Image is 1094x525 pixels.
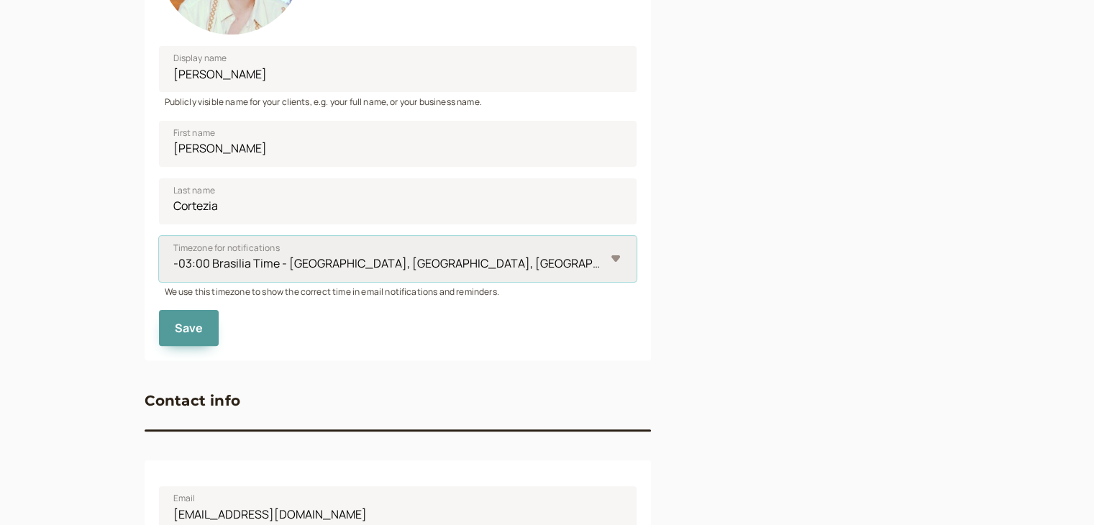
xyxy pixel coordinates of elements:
span: Display name [173,51,227,65]
select: Timezone for notifications [159,236,637,282]
iframe: Chat Widget [1022,456,1094,525]
span: Last name [173,183,215,198]
h3: Contact info [145,389,240,412]
span: First name [173,126,216,140]
input: Display name [159,46,637,92]
span: Save [175,320,204,336]
span: Email [173,491,196,506]
input: First name [159,121,637,167]
span: Timezone for notifications [173,241,280,255]
div: We use this timezone to show the correct time in email notifications and reminders. [159,282,637,298]
div: Widget de chat [1022,456,1094,525]
input: Last name [159,178,637,224]
div: Publicly visible name for your clients, e.g. your full name, or your business name. [159,92,637,109]
button: Save [159,310,219,346]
